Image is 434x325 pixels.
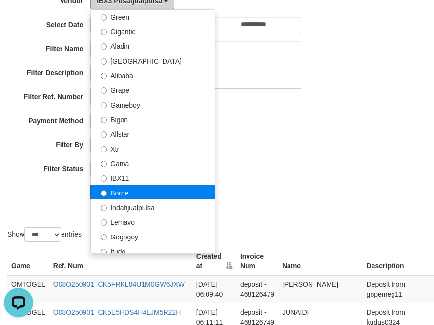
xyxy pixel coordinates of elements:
[236,275,278,303] td: deposit - 468126479
[91,243,215,258] label: Itudo
[91,53,215,67] label: [GEOGRAPHIC_DATA]
[101,117,107,123] input: Bigon
[101,234,107,240] input: Gogogoy
[91,67,215,82] label: Alibaba
[91,214,215,229] label: Lemavo
[4,4,33,33] button: Open LiveChat chat widget
[101,205,107,211] input: Indahjualpulsa
[101,58,107,65] input: [GEOGRAPHIC_DATA]
[91,126,215,141] label: Allstar
[101,29,107,35] input: Gigantic
[278,275,363,303] td: [PERSON_NAME]
[24,227,61,242] select: Showentries
[101,146,107,152] input: Xtr
[91,185,215,199] label: Borde
[91,38,215,53] label: Aladin
[53,281,185,288] a: O08O250901_CK5FRKL84U1M0GW6JXW
[101,73,107,79] input: Alibaba
[91,97,215,111] label: Gameboy
[101,87,107,94] input: Grape
[49,247,192,275] th: Ref. Num
[101,102,107,108] input: Gameboy
[91,229,215,243] label: Gogogoy
[192,247,236,275] th: Created at: activate to sort column descending
[91,111,215,126] label: Bigon
[91,155,215,170] label: Gama
[278,247,363,275] th: Name
[91,141,215,155] label: Xtr
[91,9,215,23] label: Green
[236,247,278,275] th: Invoice Num
[101,161,107,167] input: Gama
[101,175,107,182] input: IBX11
[101,14,107,21] input: Green
[101,43,107,50] input: Aladin
[91,82,215,97] label: Grape
[101,249,107,255] input: Itudo
[101,190,107,196] input: Borde
[101,131,107,138] input: Allstar
[91,23,215,38] label: Gigantic
[7,275,49,303] td: OMTOGEL
[192,275,236,303] td: [DATE] 06:09:40
[91,199,215,214] label: Indahjualpulsa
[91,170,215,185] label: IBX11
[53,308,181,316] a: O08O250901_CK5E5HDS4H4LJM5R22H
[7,247,49,275] th: Game
[101,219,107,226] input: Lemavo
[7,227,82,242] label: Show entries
